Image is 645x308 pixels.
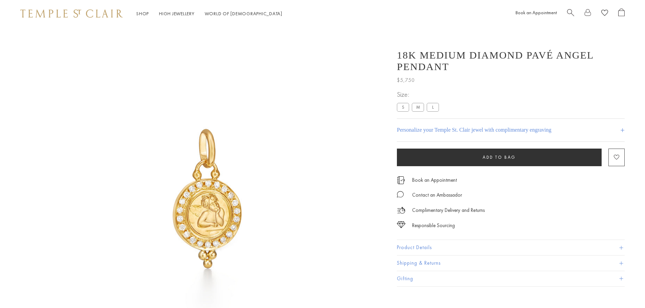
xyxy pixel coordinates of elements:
img: icon_sourcing.svg [397,221,405,228]
a: ShopShop [136,10,149,17]
button: Shipping & Returns [397,256,625,271]
nav: Main navigation [136,9,282,18]
label: M [412,103,424,111]
a: World of [DEMOGRAPHIC_DATA]World of [DEMOGRAPHIC_DATA] [205,10,282,17]
span: Add to bag [483,154,516,160]
label: S [397,103,409,111]
h1: 18K Medium Diamond Pavé Angel Pendant [397,49,625,72]
span: $5,750 [397,76,415,85]
img: icon_appointment.svg [397,176,405,184]
a: Open Shopping Bag [618,8,625,19]
a: High JewelleryHigh Jewellery [159,10,195,17]
label: L [427,103,439,111]
div: Contact an Ambassador [412,191,462,199]
img: MessageIcon-01_2.svg [397,191,404,198]
span: Size: [397,89,442,100]
button: Add to bag [397,149,602,166]
img: icon_delivery.svg [397,206,405,215]
h4: Personalize your Temple St. Clair jewel with complimentary engraving [397,126,551,134]
button: Product Details [397,240,625,255]
div: Responsible Sourcing [412,221,455,230]
p: Complimentary Delivery and Returns [412,206,485,215]
img: Temple St. Clair [20,9,123,18]
h4: + [620,124,625,136]
a: View Wishlist [601,8,608,19]
a: Search [567,8,574,19]
a: Book an Appointment [412,176,457,184]
button: Gifting [397,271,625,286]
a: Book an Appointment [516,9,557,16]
